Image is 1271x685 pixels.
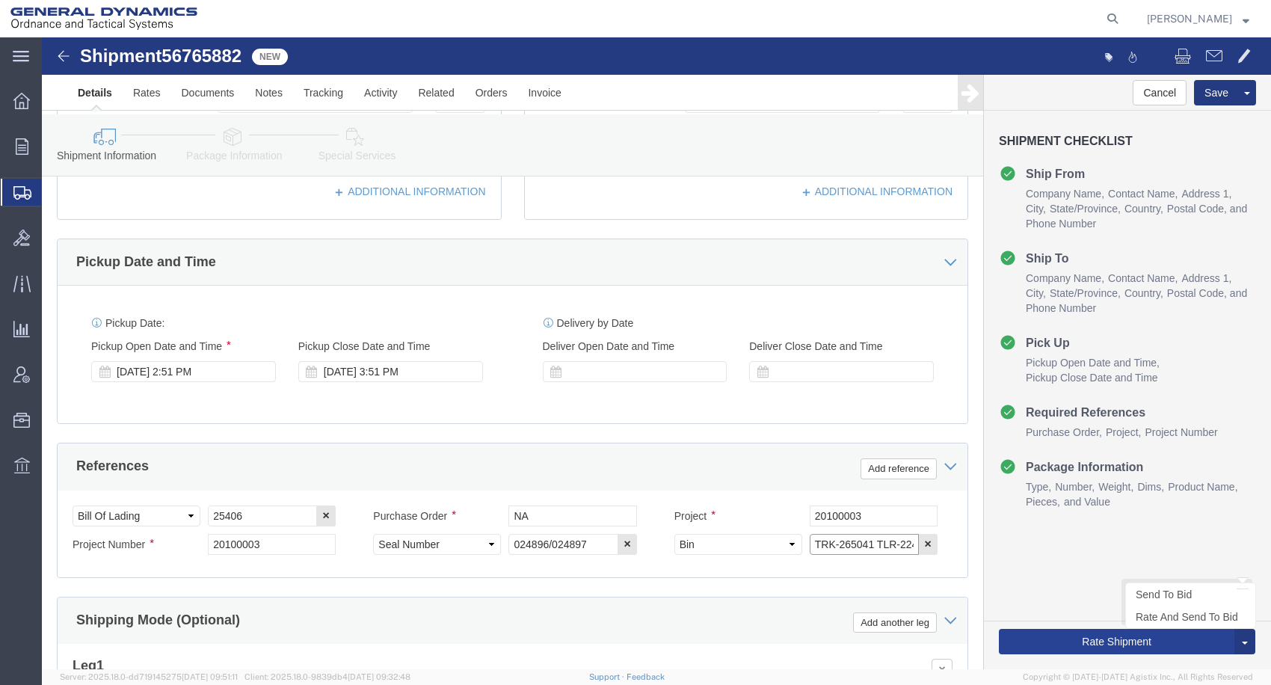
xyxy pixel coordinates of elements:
[60,672,238,681] span: Server: 2025.18.0-dd719145275
[10,7,197,30] img: logo
[1147,10,1232,27] span: Aaron Craig
[1023,671,1253,684] span: Copyright © [DATE]-[DATE] Agistix Inc., All Rights Reserved
[244,672,410,681] span: Client: 2025.18.0-9839db4
[348,672,410,681] span: [DATE] 09:32:48
[627,672,665,681] a: Feedback
[1146,10,1250,28] button: [PERSON_NAME]
[182,672,238,681] span: [DATE] 09:51:11
[589,672,627,681] a: Support
[42,37,1271,669] iframe: FS Legacy Container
